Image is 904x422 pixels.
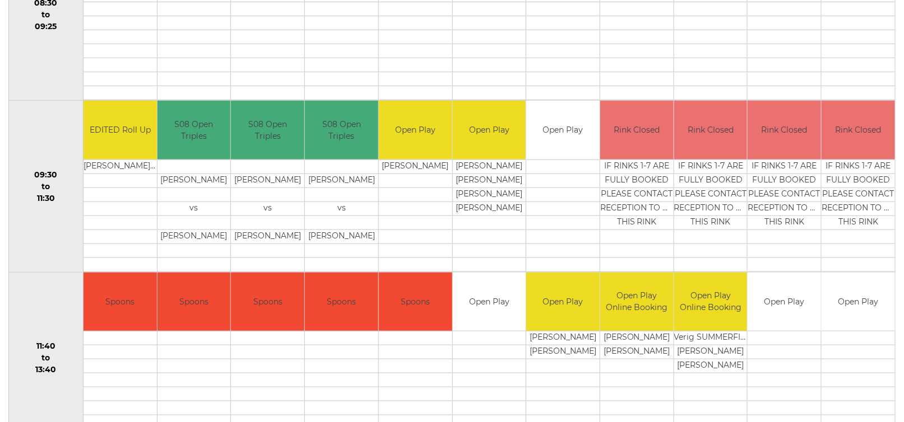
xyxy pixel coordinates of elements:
[305,101,378,160] td: S08 Open Triples
[453,101,526,160] td: Open Play
[748,160,821,174] td: IF RINKS 1-7 ARE
[674,331,748,345] td: Verig SUMMERFIELD
[231,273,304,331] td: Spoons
[674,345,748,359] td: [PERSON_NAME]
[379,101,452,160] td: Open Play
[674,215,748,229] td: THIS RINK
[748,187,821,201] td: PLEASE CONTACT
[231,201,304,215] td: vs
[674,174,748,187] td: FULLY BOOKED
[9,101,84,273] td: 09:30 to 11:30
[157,174,231,187] td: [PERSON_NAME]
[600,160,674,174] td: IF RINKS 1-7 ARE
[305,174,378,187] td: [PERSON_NAME]
[674,201,748,215] td: RECEPTION TO BOOK
[231,229,304,243] td: [PERSON_NAME]
[231,101,304,160] td: S08 Open Triples
[748,201,821,215] td: RECEPTION TO BOOK
[822,160,895,174] td: IF RINKS 1-7 ARE
[231,174,304,187] td: [PERSON_NAME]
[379,273,452,331] td: Spoons
[379,160,452,174] td: [PERSON_NAME]
[305,229,378,243] td: [PERSON_NAME]
[600,187,674,201] td: PLEASE CONTACT
[526,331,600,345] td: [PERSON_NAME]
[822,187,895,201] td: PLEASE CONTACT
[748,174,821,187] td: FULLY BOOKED
[305,273,378,331] td: Spoons
[674,101,748,160] td: Rink Closed
[526,273,600,331] td: Open Play
[157,273,231,331] td: Spoons
[822,101,895,160] td: Rink Closed
[453,273,526,331] td: Open Play
[748,101,821,160] td: Rink Closed
[600,101,674,160] td: Rink Closed
[674,273,748,331] td: Open Play Online Booking
[600,331,674,345] td: [PERSON_NAME]
[453,187,526,201] td: [PERSON_NAME]
[600,201,674,215] td: RECEPTION TO BOOK
[674,359,748,373] td: [PERSON_NAME]
[84,101,157,160] td: EDITED Roll Up
[453,160,526,174] td: [PERSON_NAME]
[822,201,895,215] td: RECEPTION TO BOOK
[674,187,748,201] td: PLEASE CONTACT
[600,345,674,359] td: [PERSON_NAME]
[157,101,231,160] td: S08 Open Triples
[748,215,821,229] td: THIS RINK
[748,273,821,331] td: Open Play
[600,215,674,229] td: THIS RINK
[453,174,526,187] td: [PERSON_NAME]
[84,160,157,174] td: [PERSON_NAME] LIGHT
[305,201,378,215] td: vs
[453,201,526,215] td: [PERSON_NAME]
[526,101,600,160] td: Open Play
[157,229,231,243] td: [PERSON_NAME]
[674,160,748,174] td: IF RINKS 1-7 ARE
[822,215,895,229] td: THIS RINK
[526,345,600,359] td: [PERSON_NAME]
[822,174,895,187] td: FULLY BOOKED
[822,273,895,331] td: Open Play
[600,273,674,331] td: Open Play Online Booking
[84,273,157,331] td: Spoons
[157,201,231,215] td: vs
[600,174,674,187] td: FULLY BOOKED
